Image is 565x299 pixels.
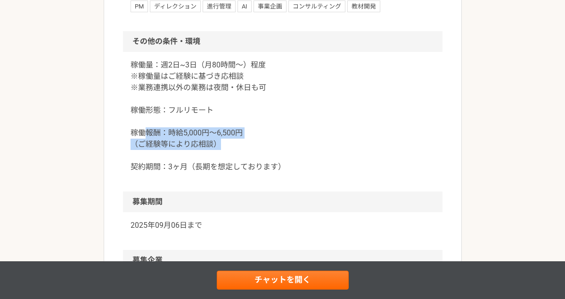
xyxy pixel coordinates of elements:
span: 進行管理 [203,0,236,12]
h2: その他の条件・環境 [123,31,442,52]
h2: 募集期間 [123,191,442,212]
span: PM [131,0,148,12]
a: チャットを開く [217,271,349,290]
span: AI [237,0,252,12]
span: 事業企画 [254,0,287,12]
p: 稼働量：週2日~3日（月80時間〜）程度 ※稼働量はご経験に基づき応相談 ※業務連携以外の業務は夜間・休日も可 稼働形態：フルリモート 稼働報酬：時給5,000円〜6,500円 （ご経験等により... [131,59,435,173]
span: ディレクション [150,0,201,12]
h2: 募集企業 [123,250,442,271]
p: 2025年09月06日まで [131,220,435,231]
span: コンサルティング [288,0,345,12]
span: 教材開発 [347,0,380,12]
